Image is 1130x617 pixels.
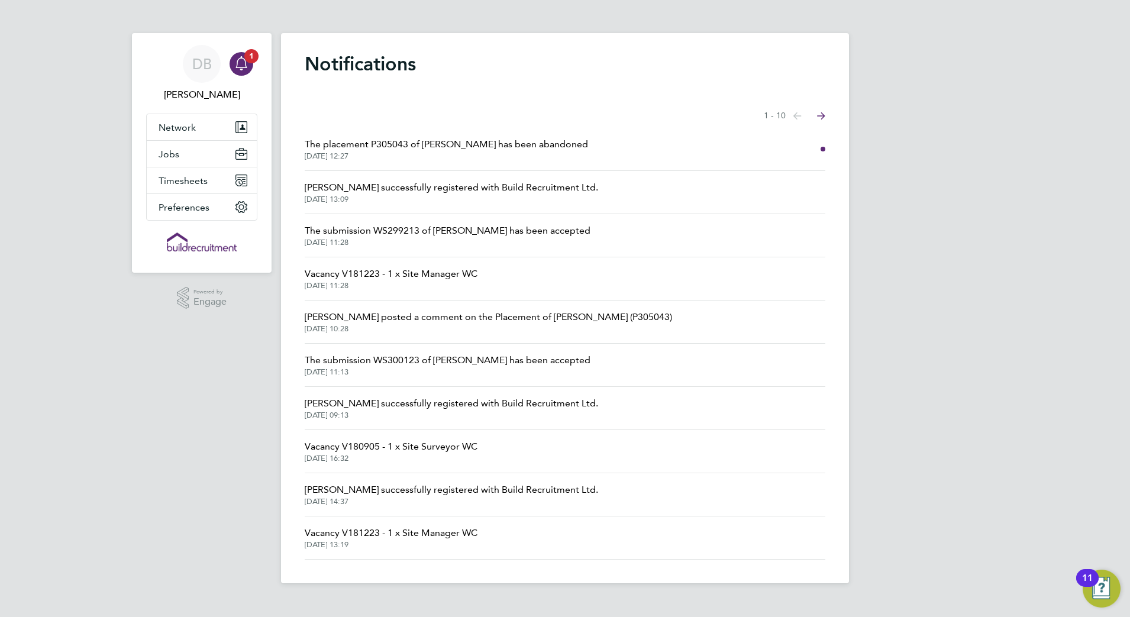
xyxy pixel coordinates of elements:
span: [DATE] 16:32 [305,454,477,463]
a: 1 [230,45,253,83]
span: Vacancy V181223 - 1 x Site Manager WC [305,267,477,281]
span: DB [192,56,212,72]
a: The placement P305043 of [PERSON_NAME] has been abandoned[DATE] 12:27 [305,137,588,161]
span: [DATE] 09:13 [305,411,598,420]
span: [PERSON_NAME] posted a comment on the Placement of [PERSON_NAME] (P305043) [305,310,672,324]
span: [DATE] 10:28 [305,324,672,334]
button: Open Resource Center, 11 new notifications [1083,570,1121,608]
span: Jobs [159,148,179,160]
span: The placement P305043 of [PERSON_NAME] has been abandoned [305,137,588,151]
span: [DATE] 13:09 [305,195,598,204]
a: Vacancy V180905 - 1 x Site Surveyor WC[DATE] 16:32 [305,440,477,463]
span: [DATE] 13:19 [305,540,477,550]
span: [DATE] 11:28 [305,238,590,247]
span: Engage [193,297,227,307]
span: [DATE] 12:27 [305,151,588,161]
span: Vacancy V181223 - 1 x Site Manager WC [305,526,477,540]
span: 1 [244,49,259,63]
span: The submission WS300123 of [PERSON_NAME] has been accepted [305,353,590,367]
button: Network [147,114,257,140]
span: Vacancy V180905 - 1 x Site Surveyor WC [305,440,477,454]
a: Vacancy V181223 - 1 x Site Manager WC[DATE] 11:28 [305,267,477,290]
span: The submission WS299213 of [PERSON_NAME] has been accepted [305,224,590,238]
button: Timesheets [147,167,257,193]
span: [PERSON_NAME] successfully registered with Build Recruitment Ltd. [305,396,598,411]
span: [DATE] 14:37 [305,497,598,506]
span: Network [159,122,196,133]
button: Jobs [147,141,257,167]
a: [PERSON_NAME] posted a comment on the Placement of [PERSON_NAME] (P305043)[DATE] 10:28 [305,310,672,334]
a: The submission WS299213 of [PERSON_NAME] has been accepted[DATE] 11:28 [305,224,590,247]
span: 1 - 10 [764,110,786,122]
a: The submission WS300123 of [PERSON_NAME] has been accepted[DATE] 11:13 [305,353,590,377]
img: buildrec-logo-retina.png [167,232,237,251]
h1: Notifications [305,52,825,76]
a: Powered byEngage [177,287,227,309]
span: [PERSON_NAME] successfully registered with Build Recruitment Ltd. [305,483,598,497]
a: DB[PERSON_NAME] [146,45,257,102]
a: [PERSON_NAME] successfully registered with Build Recruitment Ltd.[DATE] 09:13 [305,396,598,420]
span: [PERSON_NAME] successfully registered with Build Recruitment Ltd. [305,180,598,195]
span: Preferences [159,202,209,213]
a: [PERSON_NAME] successfully registered with Build Recruitment Ltd.[DATE] 13:09 [305,180,598,204]
button: Preferences [147,194,257,220]
span: Powered by [193,287,227,297]
a: [PERSON_NAME] successfully registered with Build Recruitment Ltd.[DATE] 14:37 [305,483,598,506]
a: Go to home page [146,232,257,251]
span: [DATE] 11:28 [305,281,477,290]
nav: Main navigation [132,33,272,273]
nav: Select page of notifications list [764,104,825,128]
a: Vacancy V181223 - 1 x Site Manager WC[DATE] 13:19 [305,526,477,550]
span: [DATE] 11:13 [305,367,590,377]
div: 11 [1082,578,1093,593]
span: Timesheets [159,175,208,186]
span: David Blears [146,88,257,102]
